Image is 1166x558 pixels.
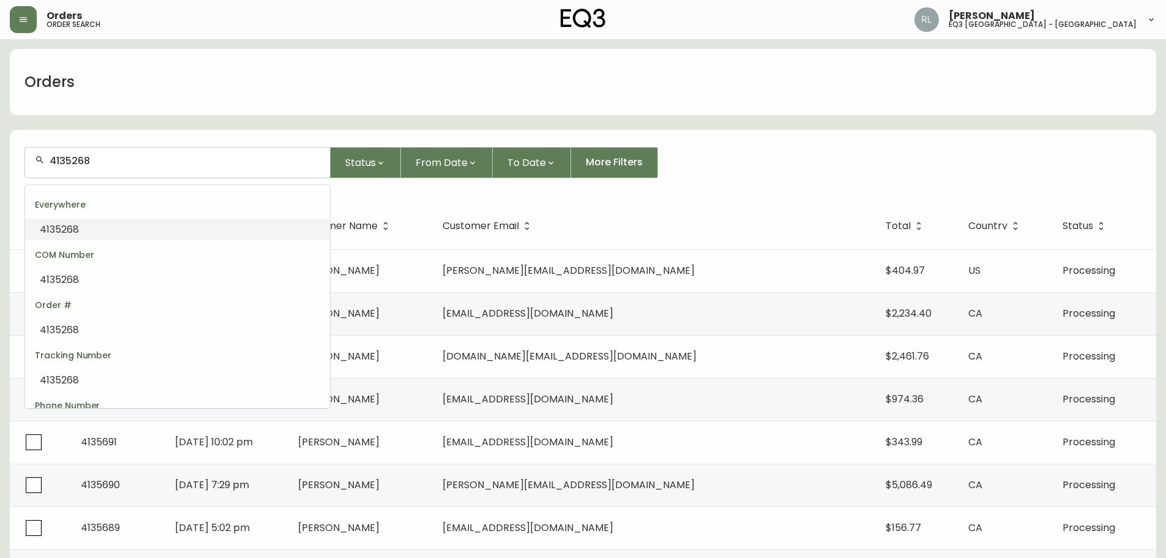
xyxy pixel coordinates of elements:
[949,21,1137,28] h5: eq3 [GEOGRAPHIC_DATA] - [GEOGRAPHIC_DATA]
[40,222,79,236] span: 4135268
[443,222,519,230] span: Customer Email
[298,263,379,277] span: [PERSON_NAME]
[1063,263,1115,277] span: Processing
[47,21,100,28] h5: order search
[40,273,79,287] span: 4135268
[493,147,571,178] button: To Date
[443,478,695,492] span: [PERSON_NAME][EMAIL_ADDRESS][DOMAIN_NAME]
[886,392,924,406] span: $974.36
[1063,349,1115,363] span: Processing
[968,306,982,320] span: CA
[1063,392,1115,406] span: Processing
[886,478,932,492] span: $5,086.49
[24,72,75,92] h1: Orders
[443,221,535,232] span: Customer Email
[298,222,378,230] span: Customer Name
[507,155,546,170] span: To Date
[443,521,613,535] span: [EMAIL_ADDRESS][DOMAIN_NAME]
[968,221,1023,232] span: Country
[886,306,932,320] span: $2,234.40
[968,435,982,449] span: CA
[968,263,981,277] span: US
[443,263,695,277] span: [PERSON_NAME][EMAIL_ADDRESS][DOMAIN_NAME]
[968,222,1007,230] span: Country
[886,349,929,363] span: $2,461.76
[586,156,643,169] span: More Filters
[175,521,250,535] span: [DATE] 5:02 pm
[25,290,330,320] div: Order #
[298,392,379,406] span: [PERSON_NAME]
[175,435,253,449] span: [DATE] 10:02 pm
[50,155,320,167] input: Search
[886,435,922,449] span: $343.99
[1063,478,1115,492] span: Processing
[1063,306,1115,320] span: Processing
[345,155,376,170] span: Status
[298,435,379,449] span: [PERSON_NAME]
[1063,521,1115,535] span: Processing
[47,11,82,21] span: Orders
[25,190,330,219] div: Everywhere
[298,521,379,535] span: [PERSON_NAME]
[40,323,79,337] span: 4135268
[443,349,697,363] span: [DOMAIN_NAME][EMAIL_ADDRESS][DOMAIN_NAME]
[886,263,925,277] span: $404.97
[25,240,330,270] div: COM Number
[298,306,379,320] span: [PERSON_NAME]
[1063,221,1109,232] span: Status
[298,221,394,232] span: Customer Name
[968,478,982,492] span: CA
[886,221,927,232] span: Total
[25,391,330,420] div: Phone Number
[968,349,982,363] span: CA
[443,392,613,406] span: [EMAIL_ADDRESS][DOMAIN_NAME]
[81,521,120,535] span: 4135689
[443,435,613,449] span: [EMAIL_ADDRESS][DOMAIN_NAME]
[968,392,982,406] span: CA
[416,155,468,170] span: From Date
[443,306,613,320] span: [EMAIL_ADDRESS][DOMAIN_NAME]
[401,147,493,178] button: From Date
[298,349,379,363] span: [PERSON_NAME]
[1063,222,1093,230] span: Status
[81,478,120,492] span: 4135690
[886,222,911,230] span: Total
[949,11,1035,21] span: [PERSON_NAME]
[25,341,330,370] div: Tracking Number
[914,7,939,32] img: 91cc3602ba8cb70ae1ccf1ad2913f397
[81,435,117,449] span: 4135691
[175,478,249,492] span: [DATE] 7:29 pm
[571,147,658,178] button: More Filters
[40,373,79,387] span: 4135268
[886,521,921,535] span: $156.77
[331,147,401,178] button: Status
[1063,435,1115,449] span: Processing
[561,9,606,28] img: logo
[968,521,982,535] span: CA
[298,478,379,492] span: [PERSON_NAME]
